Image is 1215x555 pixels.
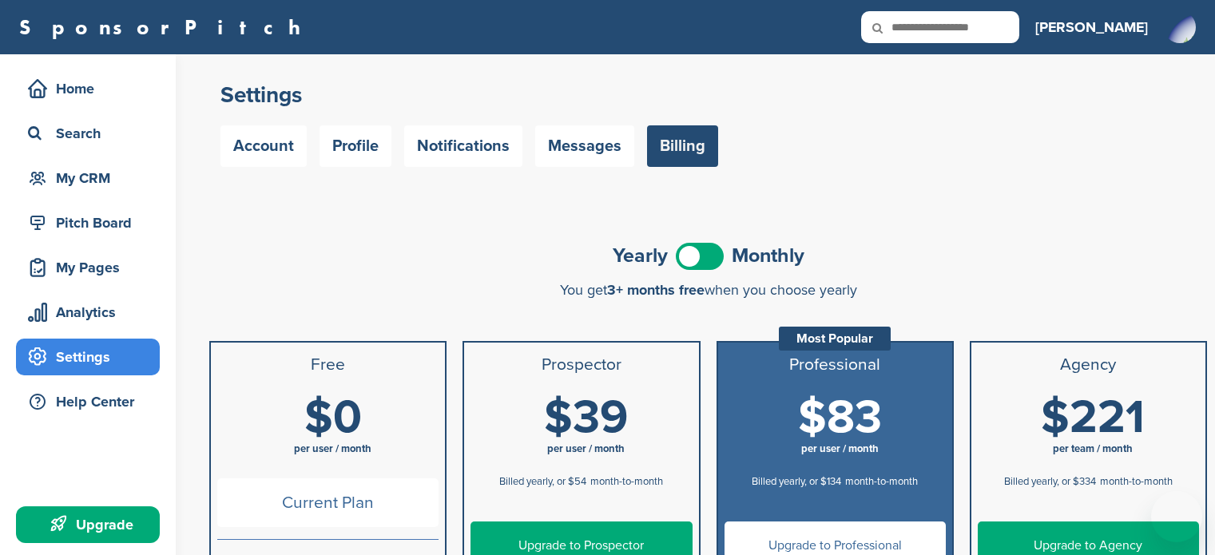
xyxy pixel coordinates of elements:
span: $39 [544,390,628,446]
span: month-to-month [1100,475,1173,488]
a: My Pages [16,249,160,286]
span: 3+ months free [607,281,705,299]
div: You get when you choose yearly [209,282,1207,298]
span: per user / month [801,442,879,455]
a: Settings [16,339,160,375]
div: Search [24,119,160,148]
a: My CRM [16,160,160,196]
a: Billing [647,125,718,167]
a: Messages [535,125,634,167]
a: Profile [320,125,391,167]
div: Settings [24,343,160,371]
a: Pitch Board [16,204,160,241]
a: [PERSON_NAME] [1035,10,1148,45]
h3: Agency [978,355,1199,375]
a: Account [220,125,307,167]
div: Home [24,74,160,103]
span: Yearly [613,246,668,266]
span: $221 [1041,390,1145,446]
a: Search [16,115,160,152]
span: $83 [798,390,882,446]
span: Billed yearly, or $334 [1004,475,1096,488]
span: Current Plan [217,478,439,527]
div: Help Center [24,387,160,416]
span: $0 [304,390,362,446]
a: Home [16,70,160,107]
span: month-to-month [590,475,663,488]
a: Analytics [16,294,160,331]
a: Notifications [404,125,522,167]
span: month-to-month [845,475,918,488]
div: My Pages [24,253,160,282]
span: per user / month [294,442,371,455]
div: Analytics [24,298,160,327]
div: Pitch Board [24,208,160,237]
div: Most Popular [779,327,891,351]
span: per team / month [1053,442,1133,455]
span: per user / month [547,442,625,455]
h2: Settings [220,81,1196,109]
a: Upgrade [16,506,160,543]
h3: [PERSON_NAME] [1035,16,1148,38]
iframe: Button to launch messaging window [1151,491,1202,542]
div: Upgrade [24,510,160,539]
h3: Professional [725,355,946,375]
span: Monthly [732,246,804,266]
h3: Free [217,355,439,375]
a: SponsorPitch [19,17,311,38]
a: Help Center [16,383,160,420]
div: My CRM [24,164,160,192]
h3: Prospector [471,355,692,375]
span: Billed yearly, or $54 [499,475,586,488]
span: Billed yearly, or $134 [752,475,841,488]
